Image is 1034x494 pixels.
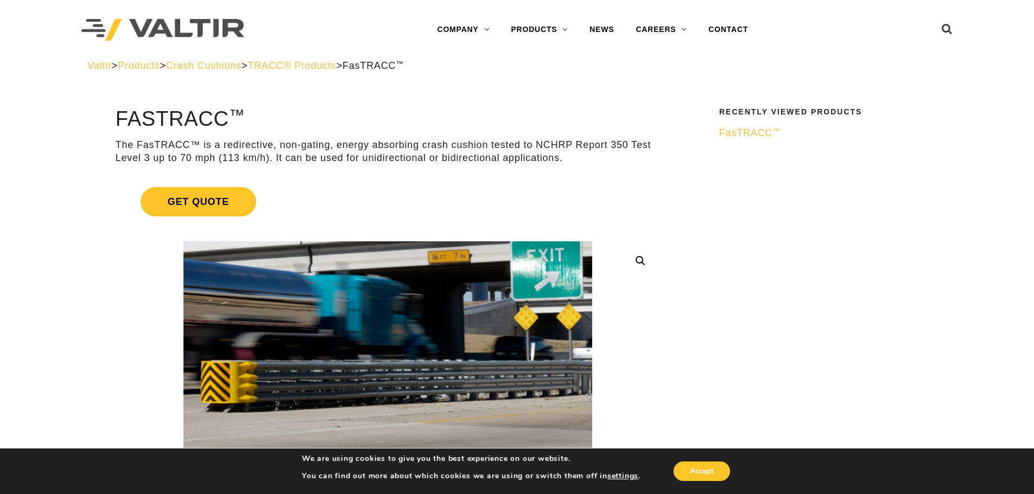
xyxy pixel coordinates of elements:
[229,106,245,124] sup: ™
[579,19,625,41] a: NEWS
[118,60,160,71] a: Products
[87,60,111,71] a: Valtir
[302,454,640,464] p: We are using cookies to give you the best experience on our website.
[166,60,242,71] a: Crash Cushions
[772,127,780,135] sup: ™
[697,19,759,41] a: CONTACT
[248,60,336,71] a: TRACC® Products
[302,471,640,481] p: You can find out more about which cookies we are using or switch them off in .
[719,127,781,138] span: FasTRACC
[625,19,697,41] a: CAREERS
[396,60,403,68] sup: ™
[116,139,660,164] p: The FasTRACC™ is a redirective, non-gating, energy absorbing crash cushion tested to NCHRP Report...
[719,108,940,116] h2: Recently Viewed Products
[81,19,244,41] img: Valtir
[87,60,947,72] div: > > > >
[426,19,500,41] a: COMPANY
[719,127,940,139] a: FasTRACC™
[116,108,660,131] h1: FasTRACC
[674,461,730,481] button: Accept
[141,187,256,216] span: Get Quote
[500,19,579,41] a: PRODUCTS
[607,471,638,481] button: settings
[342,60,404,71] span: FasTRACC
[116,174,660,229] a: Get Quote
